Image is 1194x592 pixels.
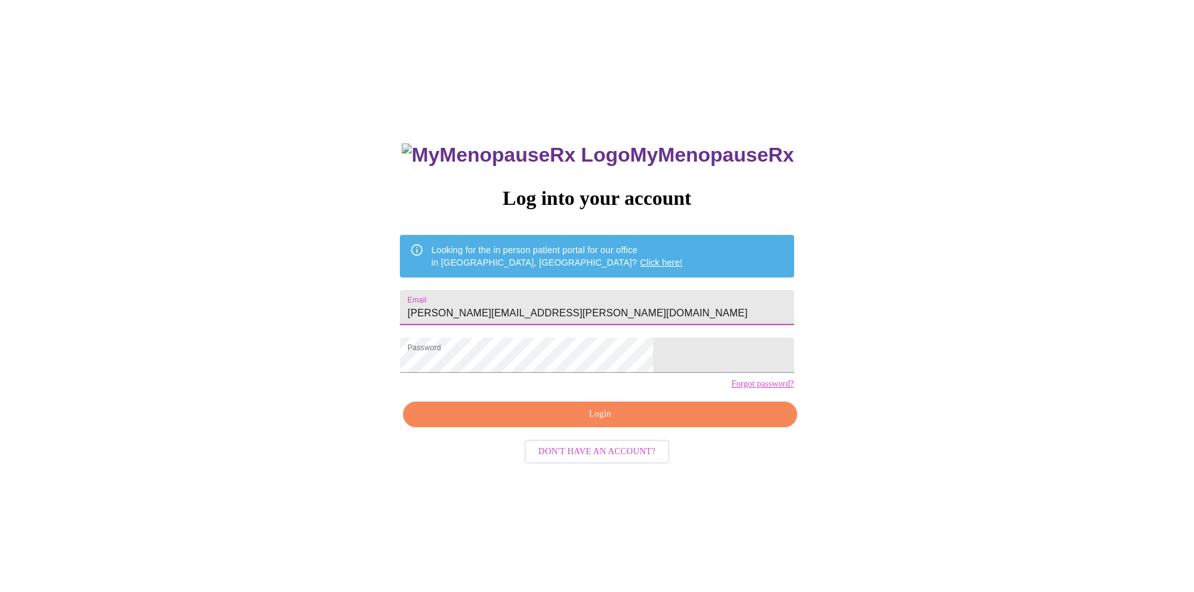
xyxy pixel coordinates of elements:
h3: Log into your account [400,187,793,210]
span: Don't have an account? [538,444,656,460]
span: Login [417,407,782,422]
h3: MyMenopauseRx [402,143,794,167]
img: MyMenopauseRx Logo [402,143,630,167]
a: Click here! [640,257,683,267]
a: Don't have an account? [521,445,673,455]
button: Login [403,402,797,427]
a: Forgot password? [731,379,794,389]
div: Looking for the in person patient portal for our office in [GEOGRAPHIC_DATA], [GEOGRAPHIC_DATA]? [431,239,683,274]
button: Don't have an account? [525,440,669,464]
